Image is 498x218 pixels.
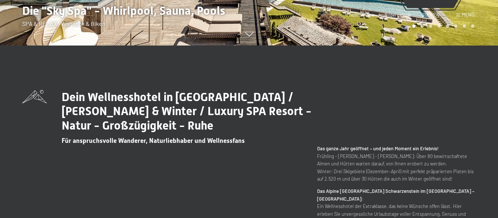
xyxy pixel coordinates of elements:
div: Carousel Page 6 [454,24,458,28]
div: Carousel Page 3 [429,24,432,28]
div: Carousel Page 2 [420,24,424,28]
a: Premium Spa [346,12,374,18]
strong: Das ganze Jahr geöffnet – und jeden Moment ein Erlebnis! [317,145,439,151]
span: Menü [462,12,474,18]
div: Carousel Page 4 [437,24,441,28]
div: Carousel Page 1 (Current Slide) [412,24,416,28]
a: Bildergalerie [385,12,411,18]
span: Dein Wellnesshotel in [GEOGRAPHIC_DATA] / [PERSON_NAME] & Winter / Luxury SPA Resort - Natur - Gr... [62,90,312,133]
div: Carousel Page 8 [471,24,474,28]
a: BUCHEN [422,12,440,18]
div: Carousel Pagination [410,24,474,28]
div: Carousel Page 7 [463,24,466,28]
div: Carousel Page 5 [446,24,449,28]
p: Frühling - [PERSON_NAME] - [PERSON_NAME]: Über 80 bewirtschaftete Almen und Hütten warten darauf,... [317,145,476,182]
strong: Das Alpine [GEOGRAPHIC_DATA] Schwarzenstein im [GEOGRAPHIC_DATA] – [GEOGRAPHIC_DATA]: [317,188,474,201]
span: Für anspruchsvolle Wanderer, Naturliebhaber und Wellnessfans [62,137,245,144]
